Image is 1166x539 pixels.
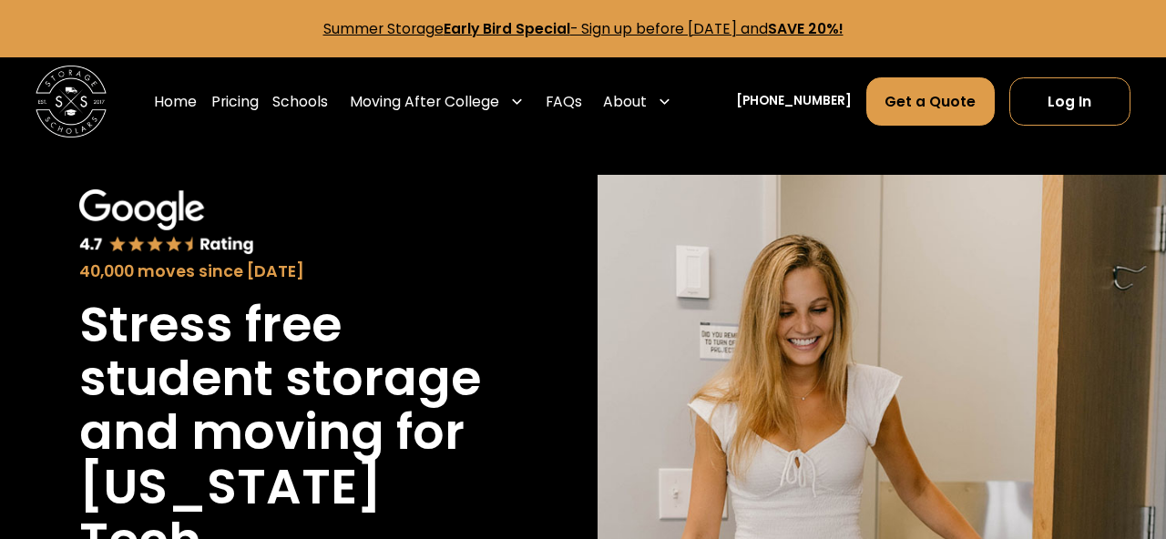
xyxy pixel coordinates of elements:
div: Moving After College [343,76,531,127]
div: Moving After College [350,91,499,113]
strong: SAVE 20%! [768,19,844,38]
a: Log In [1009,77,1130,126]
h1: Stress free student storage and moving for [79,298,489,460]
a: [PHONE_NUMBER] [736,92,852,111]
a: Pricing [211,76,259,127]
div: About [597,76,680,127]
div: About [603,91,647,113]
div: 40,000 moves since [DATE] [79,259,489,283]
img: Google 4.7 star rating [79,189,254,256]
strong: Early Bird Special [444,19,570,38]
img: Storage Scholars main logo [36,66,107,137]
a: Summer StorageEarly Bird Special- Sign up before [DATE] andSAVE 20%! [323,19,844,38]
a: Schools [272,76,328,127]
a: Get a Quote [866,77,995,126]
a: Home [154,76,197,127]
a: FAQs [546,76,582,127]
